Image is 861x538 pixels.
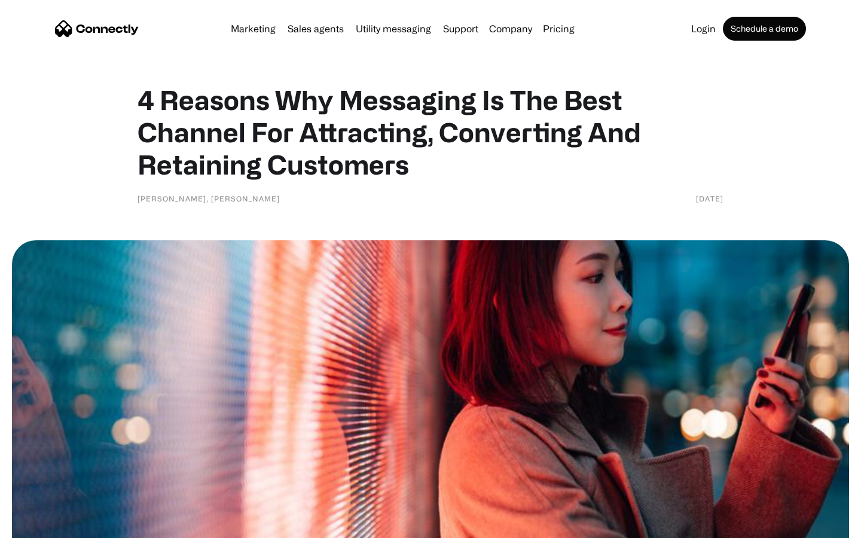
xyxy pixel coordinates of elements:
div: Company [489,20,532,37]
a: home [55,20,139,38]
h1: 4 Reasons Why Messaging Is The Best Channel For Attracting, Converting And Retaining Customers [138,84,723,181]
div: [PERSON_NAME], [PERSON_NAME] [138,192,280,204]
a: Marketing [226,24,280,33]
div: Company [486,20,536,37]
a: Schedule a demo [723,17,806,41]
aside: Language selected: English [12,517,72,534]
a: Sales agents [283,24,349,33]
div: [DATE] [696,192,723,204]
a: Login [686,24,720,33]
a: Pricing [538,24,579,33]
a: Utility messaging [351,24,436,33]
ul: Language list [24,517,72,534]
a: Support [438,24,483,33]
